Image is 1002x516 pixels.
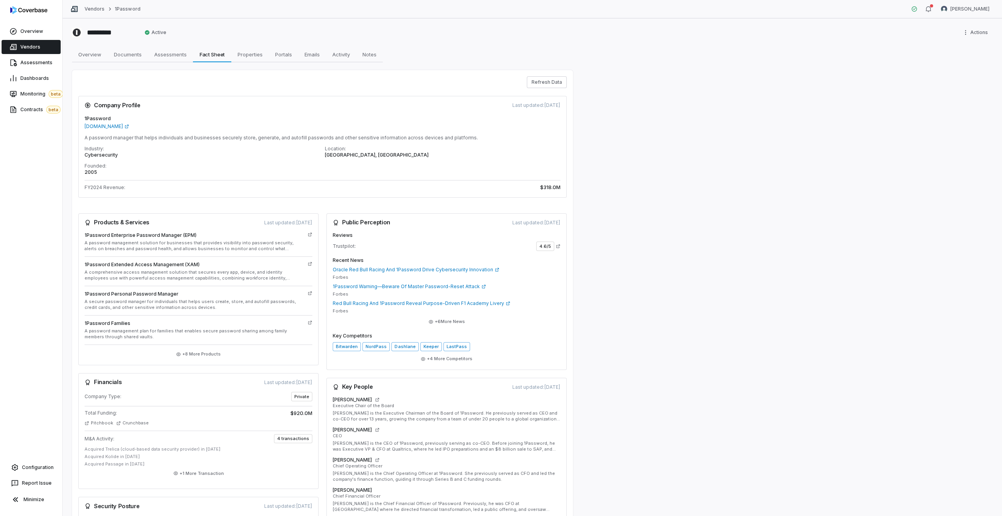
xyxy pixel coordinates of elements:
[20,44,40,50] span: Vendors
[536,242,560,251] a: 4.6/5
[420,342,442,351] a: Keeper
[85,269,305,281] p: A comprehensive access management solution that secures every app, device, and identity employees...
[49,90,63,98] span: beta
[333,433,560,439] p: CEO
[544,220,560,226] span: [DATE]
[2,24,61,38] a: Overview
[85,420,113,426] a: Pitchbook
[144,29,166,36] span: Active
[2,40,61,54] a: Vendors
[85,163,106,169] span: Founded:
[936,3,994,15] button: Lili Jiang avatar[PERSON_NAME]
[333,410,560,422] p: [PERSON_NAME] is the Executive Chairman of the Board of 1Password. He previously served as CEO an...
[3,476,59,490] button: Report Issue
[85,6,105,12] a: Vendors
[290,410,312,417] span: $920.0M
[950,6,989,12] span: [PERSON_NAME]
[333,342,361,351] a: Bitwarden
[20,28,43,34] span: Overview
[960,27,993,38] button: More actions
[333,283,560,290] a: 1Password Warning—Beware Of Master Password-Reset Attack
[333,457,372,463] h4: [PERSON_NAME]
[333,440,560,452] p: [PERSON_NAME] is the CEO of 1Password, previously serving as co-CEO. Before joining 1Password, he...
[85,232,305,238] h4: 1Password Enterprise Password Manager (EPM)
[264,220,312,226] span: Last updated:
[540,184,560,191] span: $318.0M
[22,464,54,471] span: Configuration
[174,347,223,361] button: +8 More Products
[85,503,139,509] h3: Security Posture
[85,123,129,130] a: [DOMAIN_NAME]
[333,493,560,499] p: Chief Financial Officer
[22,480,52,486] span: Report Issue
[10,6,47,14] img: logo-D7KZi-bG.svg
[359,49,380,60] span: Notes
[333,232,560,238] h4: Reviews
[941,6,947,12] img: Lili Jiang avatar
[111,49,145,60] span: Documents
[333,427,372,433] h4: [PERSON_NAME]
[85,320,305,327] h4: 1Password Families
[264,503,312,509] span: Last updated:
[85,328,305,340] p: A password management plan for families that enables secure password sharing among family members...
[85,299,305,310] p: A secure password manager for individuals that helps users create, store, and autofill passwords,...
[171,466,226,480] button: +1 More Transaction
[333,291,348,297] span: Forbes
[512,102,560,108] span: Last updated:
[85,184,125,191] span: FY2024 Revenue:
[443,342,470,351] a: LastPass
[85,220,149,226] h3: Products & Services
[85,436,114,442] span: M&A Activity:
[301,49,323,60] span: Emails
[234,49,266,60] span: Properties
[333,384,373,390] h3: Key People
[85,146,104,152] span: Industry:
[2,103,61,117] a: Contractsbeta
[46,106,61,114] span: beta
[20,90,63,98] span: Monitoring
[2,87,61,101] a: Monitoringbeta
[3,492,59,507] button: Minimize
[536,242,554,251] span: 4.6 /5
[85,291,305,297] h4: 1Password Personal Password Manager
[274,434,312,443] span: 4 transactions
[196,49,228,60] span: Fact Sheet
[151,49,190,60] span: Assessments
[85,410,117,416] span: Total Funding:
[333,308,348,314] span: Forbes
[325,146,346,152] span: Location:
[85,461,312,467] div: Acquired Passage in [DATE]
[426,315,467,329] button: +6More News
[85,135,560,141] p: A password manager that helps individuals and businesses securely store, generate, and autofill p...
[333,257,560,263] h4: Recent News
[391,342,418,351] a: Dashlane
[333,463,560,469] p: Chief Operating Officer
[527,76,567,88] button: Refresh Data
[333,501,560,512] p: [PERSON_NAME] is the Chief Financial Officer of 1Password. Previously, he was CFO at [GEOGRAPHIC_...
[296,379,312,385] span: [DATE]
[325,152,560,158] p: [GEOGRAPHIC_DATA], [GEOGRAPHIC_DATA]
[2,56,61,70] a: Assessments
[264,379,312,386] span: Last updated:
[115,6,140,12] a: 1Password
[333,471,560,482] p: [PERSON_NAME] is the Chief Operating Officer at 1Password. She previously served as CFO and led t...
[3,460,59,475] a: Configuration
[333,403,560,409] p: Executive Chair of the Board
[296,503,312,509] span: [DATE]
[85,102,141,108] h3: Company Profile
[272,49,295,60] span: Portals
[85,240,305,252] p: A password management solution for businesses that provides visibility into password security, al...
[333,274,348,280] span: Forbes
[333,487,372,493] h4: [PERSON_NAME]
[333,243,356,249] span: Trustpilot:
[85,379,121,386] h3: Financials
[20,106,61,114] span: Contracts
[85,152,320,158] p: Cybersecurity
[418,352,475,366] button: +4 More Competitors
[333,267,560,273] a: Oracle Red Bull Racing And 1Password Drive Cybersecurity Innovation
[23,496,44,503] span: Minimize
[544,384,560,390] span: [DATE]
[544,102,560,108] span: [DATE]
